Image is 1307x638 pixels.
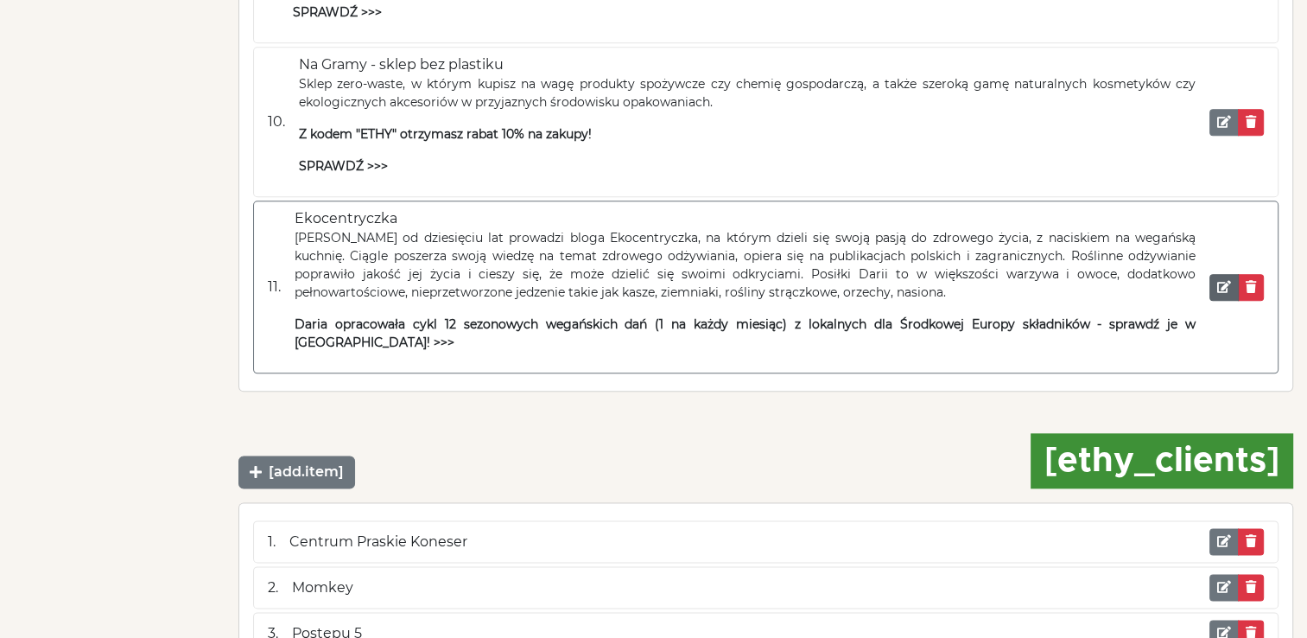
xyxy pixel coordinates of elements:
button: [add.item] [238,456,355,488]
strong: SPRAWDŹ >>> [299,158,388,174]
div: 2. [268,577,278,598]
div: Centrum Praskie Koneser [289,532,467,552]
strong: Daria opracowała cykl 12 sezonowych wegańskich dań (1 na każdy miesiąc) z lokalnych dla Środkowej... [295,316,1196,350]
p: [PERSON_NAME] od dziesięciu lat prowadzi bloga Ekocentryczka, na którym dzieli się swoją pasją do... [295,229,1196,302]
strong: SPRAWDŹ >>> [293,4,382,20]
div: 11. [268,277,281,297]
div: 1. [268,532,276,552]
div: Momkey [292,577,353,598]
div: [ethy_clients] [1031,433,1293,488]
p: Sklep zero-waste, w którym kupisz na wagę produkty spożywcze czy chemię gospodarczą, a także szer... [299,75,1196,112]
div: Ekocentryczka [295,208,1209,229]
strong: Z kodem "ETHY" otrzymasz rabat 10% na zakupy! [299,126,592,142]
div: Na Gramy - sklep bez plastiku [299,54,1209,75]
div: 10. [268,112,285,132]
